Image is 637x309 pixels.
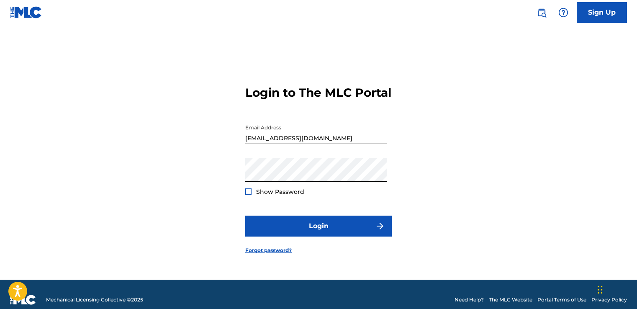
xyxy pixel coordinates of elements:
a: Forgot password? [245,247,292,254]
span: Mechanical Licensing Collective © 2025 [46,296,143,304]
button: Login [245,216,392,237]
img: search [537,8,547,18]
h3: Login to The MLC Portal [245,85,391,100]
span: Show Password [256,188,304,196]
div: Help [555,4,572,21]
img: MLC Logo [10,6,42,18]
div: Drag [598,277,603,302]
img: help [558,8,568,18]
a: Portal Terms of Use [537,296,586,304]
a: Need Help? [455,296,484,304]
img: f7272a7cc735f4ea7f67.svg [375,221,385,231]
a: The MLC Website [489,296,532,304]
a: Sign Up [577,2,627,23]
a: Public Search [533,4,550,21]
iframe: Chat Widget [595,269,637,309]
a: Privacy Policy [591,296,627,304]
img: logo [10,295,36,305]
